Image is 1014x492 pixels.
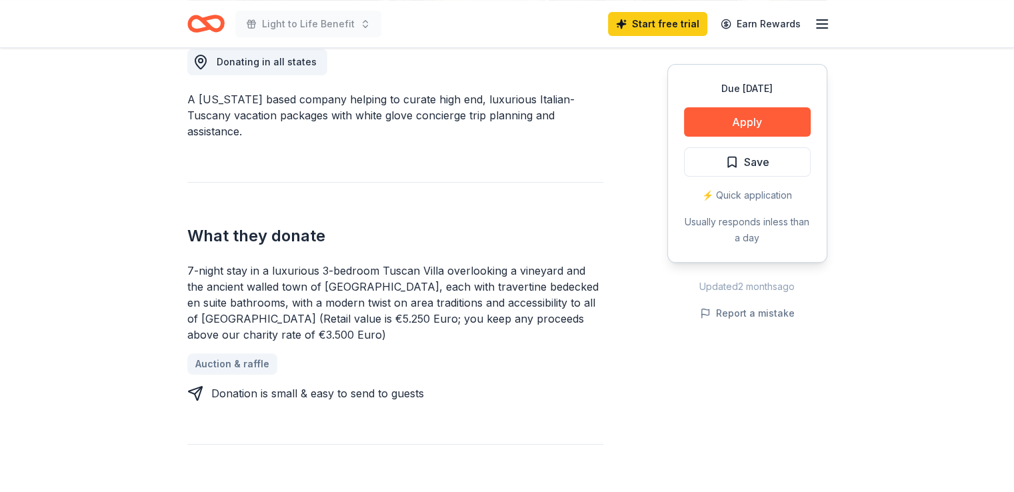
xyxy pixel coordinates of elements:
[684,107,811,137] button: Apply
[187,8,225,39] a: Home
[713,12,809,36] a: Earn Rewards
[684,187,811,203] div: ⚡️ Quick application
[235,11,381,37] button: Light to Life Benefit
[187,263,603,343] div: 7-night stay in a luxurious 3-bedroom Tuscan Villa overlooking a vineyard and the ancient walled ...
[667,279,827,295] div: Updated 2 months ago
[684,147,811,177] button: Save
[217,56,317,67] span: Donating in all states
[187,91,603,139] div: A [US_STATE] based company helping to curate high end, luxurious Italian-Tuscany vacation package...
[744,153,769,171] span: Save
[262,16,355,32] span: Light to Life Benefit
[211,385,424,401] div: Donation is small & easy to send to guests
[608,12,707,36] a: Start free trial
[187,225,603,247] h2: What they donate
[700,305,795,321] button: Report a mistake
[684,214,811,246] div: Usually responds in less than a day
[684,81,811,97] div: Due [DATE]
[187,353,277,375] a: Auction & raffle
